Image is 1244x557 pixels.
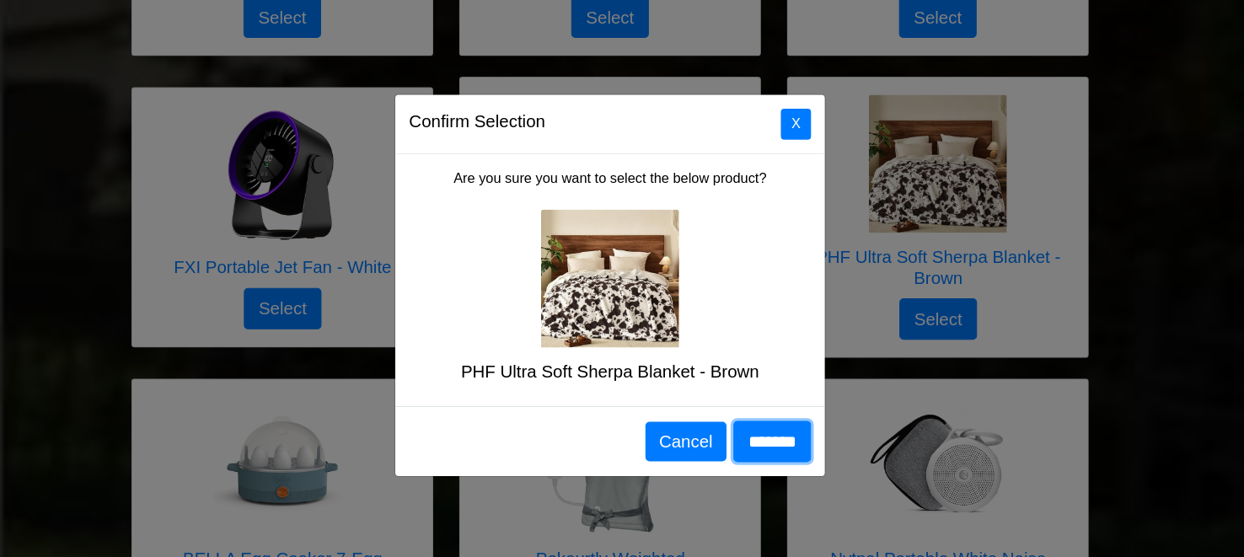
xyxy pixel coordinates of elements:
h5: Confirm Selection [426,106,559,131]
button: Close [789,106,818,137]
img: PHF Ultra Soft Sherpa Blanket - Brown [555,205,689,340]
button: Cancel [657,412,736,451]
div: Are you sure you want to select the below product? [412,151,832,397]
h5: PHF Ultra Soft Sherpa Blanket - Brown [426,353,818,373]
